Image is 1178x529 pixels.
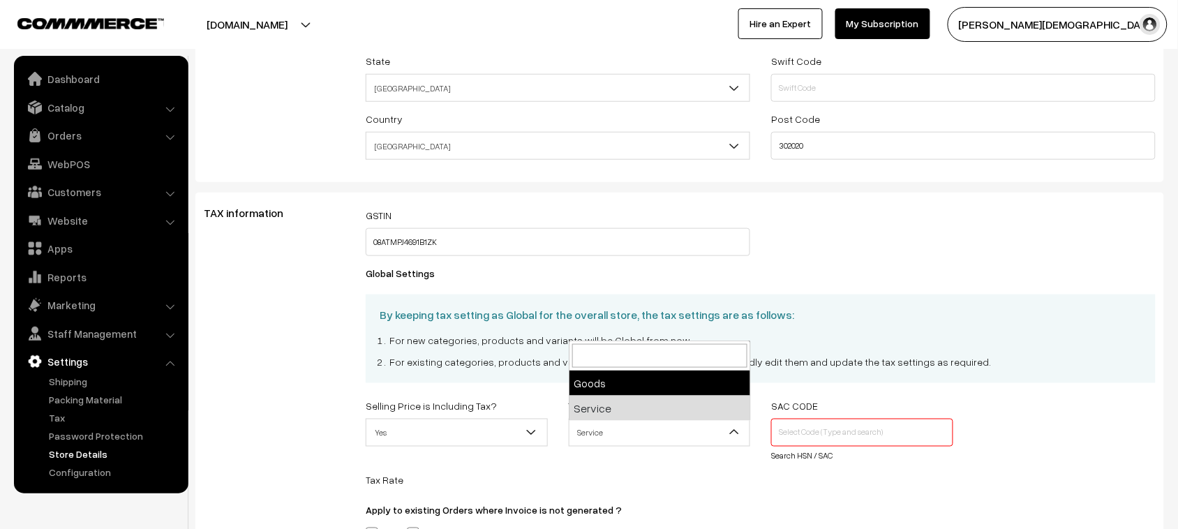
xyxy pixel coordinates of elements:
[771,54,821,68] label: Swift Code
[380,308,1142,322] h3: By keeping tax setting as Global for the overall store, the tax settings are as follows:
[569,371,750,396] li: Goods
[366,134,750,158] span: India
[45,429,184,443] a: Password Protection
[771,132,1156,160] input: Post Code
[366,74,750,102] span: Rajasthan
[771,419,953,447] input: Select Code (Type and search)
[948,7,1168,42] button: [PERSON_NAME][DEMOGRAPHIC_DATA]
[771,112,820,126] label: Post Code
[1140,14,1161,35] img: user
[366,419,547,447] span: Yes
[835,8,930,39] a: My Subscription
[45,392,184,407] a: Packing Material
[204,206,300,220] span: TAX information
[45,374,184,389] a: Shipping
[45,465,184,479] a: Configuration
[17,179,184,204] a: Customers
[17,208,184,233] a: Website
[17,123,184,148] a: Orders
[366,421,546,445] span: Yes
[17,292,184,318] a: Marketing
[45,447,184,461] a: Store Details
[366,54,390,68] label: State
[569,419,750,447] span: Service
[17,321,184,346] a: Staff Management
[569,396,750,421] li: Service
[389,355,1142,369] li: For existing categories, products and variants if they has Store tax settings, Kindly edit them a...
[738,8,823,39] a: Hire an Expert
[17,349,184,374] a: Settings
[366,208,392,223] label: GSTIN
[17,66,184,91] a: Dashboard
[771,74,1156,102] input: Swift Code
[771,451,833,461] a: Search HSN / SAC
[45,410,184,425] a: Tax
[366,503,639,518] label: Apply to existing Orders where Invoice is not generated ?
[366,76,750,100] span: Rajasthan
[366,266,452,281] label: Global Settings
[17,151,184,177] a: WebPOS
[17,264,184,290] a: Reports
[569,421,750,445] span: Service
[158,7,336,42] button: [DOMAIN_NAME]
[17,14,140,31] a: COMMMERCE
[366,228,750,256] input: GSTIN
[17,18,164,29] img: COMMMERCE
[366,112,403,126] label: Country
[17,95,184,120] a: Catalog
[771,398,818,413] label: SAC CODE
[366,398,497,413] label: Selling Price is Including Tax?
[366,473,403,488] label: Tax Rate
[389,333,1142,348] li: For new categories, products and variants will be Global from now.
[17,236,184,261] a: Apps
[366,132,750,160] span: India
